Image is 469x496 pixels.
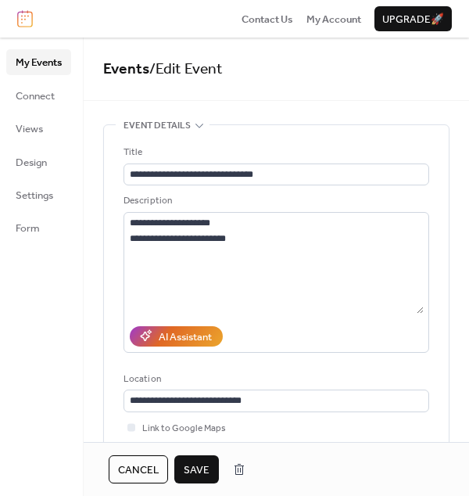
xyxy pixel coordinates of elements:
[142,421,226,437] span: Link to Google Maps
[174,455,219,483] button: Save
[16,188,53,203] span: Settings
[6,182,71,207] a: Settings
[124,372,426,387] div: Location
[306,12,361,27] span: My Account
[103,55,149,84] a: Events
[17,10,33,27] img: logo
[118,462,159,478] span: Cancel
[130,326,223,347] button: AI Assistant
[6,49,71,74] a: My Events
[124,193,426,209] div: Description
[16,55,62,70] span: My Events
[6,215,71,240] a: Form
[124,118,191,134] span: Event details
[109,455,168,483] button: Cancel
[242,11,293,27] a: Contact Us
[242,12,293,27] span: Contact Us
[184,462,209,478] span: Save
[16,221,40,236] span: Form
[6,149,71,174] a: Design
[382,12,444,27] span: Upgrade 🚀
[16,155,47,171] span: Design
[6,116,71,141] a: Views
[124,145,426,160] div: Title
[306,11,361,27] a: My Account
[159,329,212,345] div: AI Assistant
[374,6,452,31] button: Upgrade🚀
[149,55,223,84] span: / Edit Event
[16,121,43,137] span: Views
[6,83,71,108] a: Connect
[16,88,55,104] span: Connect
